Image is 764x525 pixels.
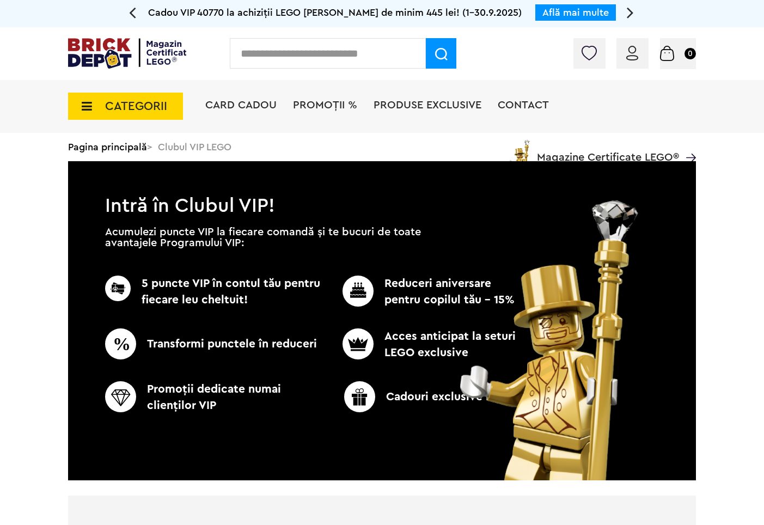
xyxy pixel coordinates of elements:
a: Contact [498,100,549,111]
h1: Intră în Clubul VIP! [68,161,696,211]
span: Magazine Certificate LEGO® [537,138,679,163]
img: CC_BD_Green_chek_mark [105,328,136,359]
p: Promoţii dedicate numai clienţilor VIP [105,381,325,414]
img: CC_BD_Green_chek_mark [343,276,374,307]
p: Acces anticipat la seturi LEGO exclusive [325,328,519,361]
p: Acumulezi puncte VIP la fiecare comandă și te bucuri de toate avantajele Programului VIP: [105,227,421,248]
p: Reduceri aniversare pentru copilul tău - 15% [325,276,519,308]
img: CC_BD_Green_chek_mark [105,276,131,301]
a: Produse exclusive [374,100,481,111]
a: Magazine Certificate LEGO® [679,138,696,149]
span: Cadou VIP 40770 la achiziții LEGO [PERSON_NAME] de minim 445 lei! (1-30.9.2025) [148,8,522,17]
p: Cadouri exclusive LEGO [320,381,540,412]
span: CATEGORII [105,100,167,112]
p: Transformi punctele în reduceri [105,328,325,359]
p: 5 puncte VIP în contul tău pentru fiecare leu cheltuit! [105,276,325,308]
img: vip_page_image [448,200,651,480]
img: CC_BD_Green_chek_mark [343,328,374,359]
img: CC_BD_Green_chek_mark [105,381,136,412]
a: PROMOȚII % [293,100,357,111]
small: 0 [684,48,696,59]
a: Află mai multe [542,8,609,17]
a: Card Cadou [205,100,277,111]
img: CC_BD_Green_chek_mark [344,381,375,412]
